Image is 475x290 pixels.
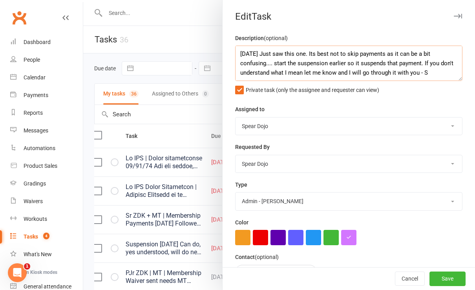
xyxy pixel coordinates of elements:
label: Requested By [235,143,270,151]
div: General attendance [24,283,71,290]
div: Product Sales [24,163,57,169]
div: Automations [24,145,55,151]
div: Tasks [24,233,38,240]
button: Cancel [395,272,425,286]
button: Save [429,272,466,286]
a: Product Sales [10,157,83,175]
a: Automations [10,139,83,157]
a: Workouts [10,210,83,228]
div: Reports [24,110,43,116]
a: What's New [10,246,83,263]
a: Gradings [10,175,83,193]
label: Color [235,218,248,227]
a: Payments [10,86,83,104]
iframe: Intercom live chat [8,263,27,282]
div: Payments [24,92,48,98]
a: Tasks 4 [10,228,83,246]
textarea: Suspension [DATE] Can do, yes understood, will do next time. - L [DATE] Just saw this one. Its be... [235,46,462,81]
a: Clubworx [9,8,29,28]
a: Calendar [10,69,83,86]
span: Private task (only the assignee and requester can view) [246,84,379,93]
label: Description [235,34,288,42]
label: Contact [235,253,279,261]
div: Messages [24,127,48,134]
div: Workouts [24,216,47,222]
a: Dashboard [10,33,83,51]
a: People [10,51,83,69]
a: Waivers [10,193,83,210]
div: Gradings [24,180,46,187]
a: Reports [10,104,83,122]
img: Savannah Johnson [239,267,248,277]
div: Dashboard [24,39,51,45]
span: 4 [43,233,49,239]
div: People [24,57,40,63]
span: 1 [24,263,30,270]
label: Type [235,180,247,189]
label: Assigned to [235,105,265,114]
a: Messages [10,122,83,139]
div: Edit Task [223,11,475,22]
div: Waivers [24,198,43,204]
small: (optional) [255,254,279,260]
div: Calendar [24,74,46,81]
div: [PERSON_NAME] [235,265,317,279]
small: (optional) [264,35,288,41]
div: What's New [24,251,52,257]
